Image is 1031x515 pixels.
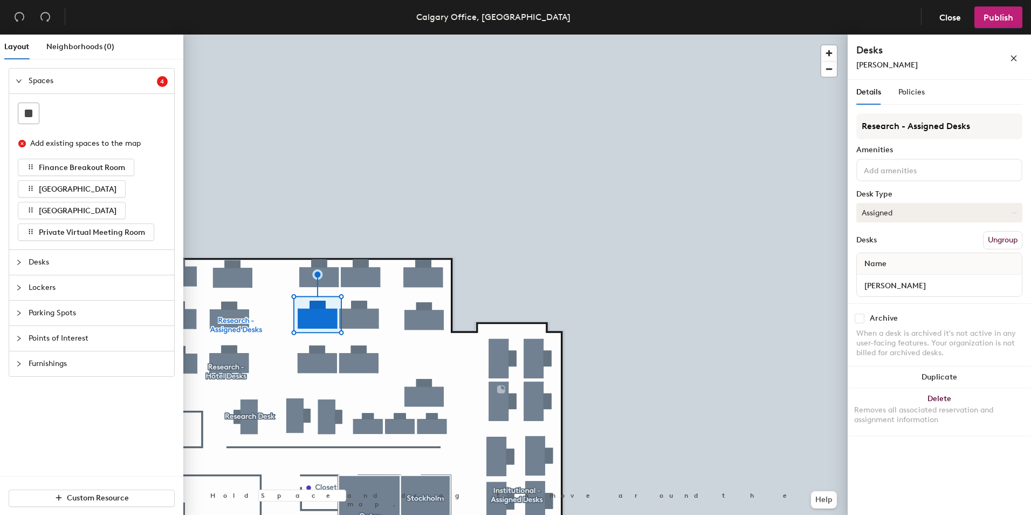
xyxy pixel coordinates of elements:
[29,69,157,93] span: Spaces
[854,405,1025,425] div: Removes all associated reservation and assignment information
[930,6,970,28] button: Close
[14,11,25,22] span: undo
[848,388,1031,436] button: DeleteRemoves all associated reservation and assignment information
[39,228,145,237] span: Private Virtual Meeting Room
[811,491,837,509] button: Help
[18,202,126,219] button: [GEOGRAPHIC_DATA]
[984,12,1013,23] span: Publish
[859,254,892,274] span: Name
[416,10,571,24] div: Calgary Office, [GEOGRAPHIC_DATA]
[18,140,26,147] span: close-circle
[856,43,975,57] h4: Desks
[157,76,168,87] sup: 4
[16,335,22,342] span: collapsed
[856,236,877,245] div: Desks
[983,231,1022,249] button: Ungroup
[856,87,881,97] span: Details
[18,159,134,176] button: Finance Breakout Room
[30,138,159,150] div: Add existing spaces to the map
[856,329,1022,358] div: When a desk is archived it's not active in any user-facing features. Your organization is not bil...
[39,185,116,194] span: [GEOGRAPHIC_DATA]
[67,493,129,503] span: Custom Resource
[4,42,29,51] span: Layout
[16,259,22,266] span: collapsed
[898,87,925,97] span: Policies
[856,60,918,70] span: [PERSON_NAME]
[29,301,168,326] span: Parking Spots
[974,6,1022,28] button: Publish
[29,326,168,351] span: Points of Interest
[18,223,154,241] button: Private Virtual Meeting Room
[856,146,1022,154] div: Amenities
[848,367,1031,388] button: Duplicate
[16,284,22,291] span: collapsed
[856,190,1022,199] div: Desk Type
[9,490,175,507] button: Custom Resource
[39,163,125,172] span: Finance Breakout Room
[939,12,961,23] span: Close
[16,361,22,367] span: collapsed
[16,310,22,316] span: collapsed
[856,203,1022,222] button: Assigned
[29,275,168,300] span: Lockers
[29,250,168,275] span: Desks
[18,180,126,198] button: [GEOGRAPHIC_DATA]
[160,78,164,85] span: 4
[9,6,30,28] button: Undo (⌘ + Z)
[29,351,168,376] span: Furnishings
[16,78,22,84] span: expanded
[1010,55,1018,62] span: close
[46,42,114,51] span: Neighborhoods (0)
[35,6,56,28] button: Redo (⌘ + ⇧ + Z)
[862,163,959,176] input: Add amenities
[870,314,898,323] div: Archive
[859,278,1020,293] input: Unnamed desk
[39,206,116,215] span: [GEOGRAPHIC_DATA]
